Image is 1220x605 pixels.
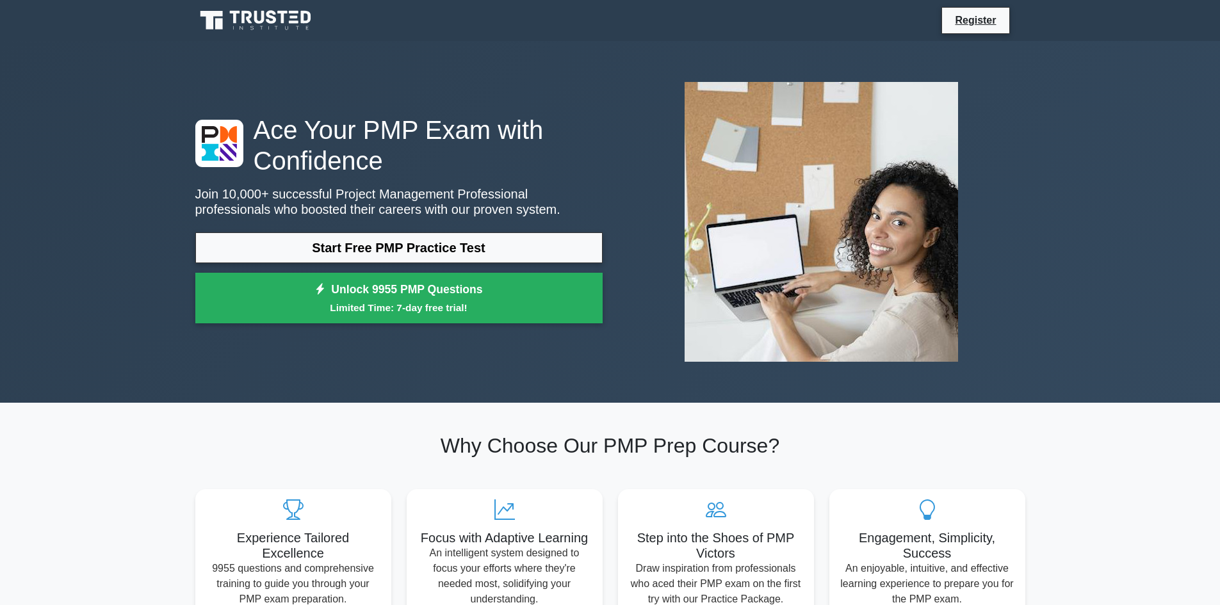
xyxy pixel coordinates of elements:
[195,273,603,324] a: Unlock 9955 PMP QuestionsLimited Time: 7-day free trial!
[840,530,1015,561] h5: Engagement, Simplicity, Success
[195,232,603,263] a: Start Free PMP Practice Test
[417,530,592,545] h5: Focus with Adaptive Learning
[628,530,804,561] h5: Step into the Shoes of PMP Victors
[195,115,603,176] h1: Ace Your PMP Exam with Confidence
[195,433,1025,458] h2: Why Choose Our PMP Prep Course?
[195,186,603,217] p: Join 10,000+ successful Project Management Professional professionals who boosted their careers w...
[947,12,1004,28] a: Register
[211,300,587,315] small: Limited Time: 7-day free trial!
[206,530,381,561] h5: Experience Tailored Excellence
